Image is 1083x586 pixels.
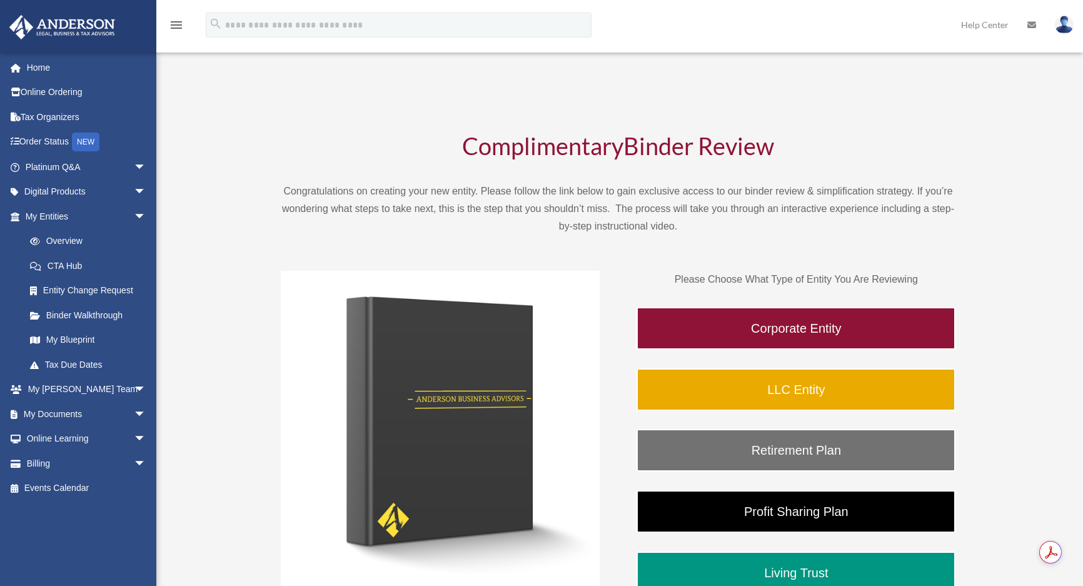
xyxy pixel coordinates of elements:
span: arrow_drop_down [134,179,159,205]
a: Profit Sharing Plan [637,490,955,533]
span: Binder Review [623,131,774,160]
a: Retirement Plan [637,429,955,472]
a: menu [169,22,184,33]
div: NEW [72,133,99,151]
a: Entity Change Request [18,278,165,303]
span: arrow_drop_down [134,377,159,403]
a: My Blueprint [18,328,165,353]
a: Billingarrow_drop_down [9,451,165,476]
a: My [PERSON_NAME] Teamarrow_drop_down [9,377,165,402]
a: Order StatusNEW [9,129,165,155]
a: Home [9,55,165,80]
a: My Entitiesarrow_drop_down [9,204,165,229]
a: Digital Productsarrow_drop_down [9,179,165,205]
a: Binder Walkthrough [18,303,159,328]
i: search [209,17,223,31]
img: User Pic [1055,16,1074,34]
span: arrow_drop_down [134,427,159,452]
a: Corporate Entity [637,307,955,350]
a: Events Calendar [9,476,165,501]
i: menu [169,18,184,33]
img: Anderson Advisors Platinum Portal [6,15,119,39]
span: arrow_drop_down [134,154,159,180]
p: Congratulations on creating your new entity. Please follow the link below to gain exclusive acces... [281,183,956,235]
a: Online Learningarrow_drop_down [9,427,165,452]
p: Please Choose What Type of Entity You Are Reviewing [637,271,955,288]
a: CTA Hub [18,253,165,278]
a: Platinum Q&Aarrow_drop_down [9,154,165,179]
span: arrow_drop_down [134,402,159,427]
span: arrow_drop_down [134,204,159,230]
span: Complimentary [462,131,623,160]
a: Online Ordering [9,80,165,105]
a: My Documentsarrow_drop_down [9,402,165,427]
a: Tax Organizers [9,104,165,129]
a: LLC Entity [637,368,955,411]
a: Overview [18,229,165,254]
a: Tax Due Dates [18,352,165,377]
span: arrow_drop_down [134,451,159,477]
